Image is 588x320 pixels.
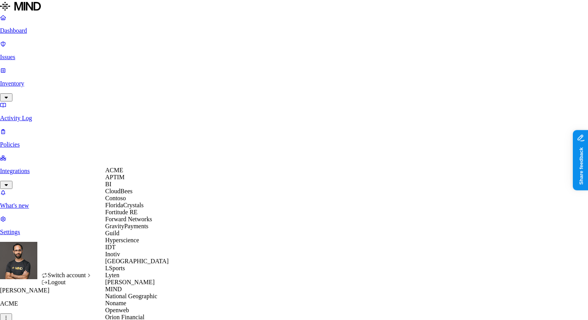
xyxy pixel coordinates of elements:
div: Logout [42,279,92,286]
span: Guild [105,230,119,236]
span: Switch account [48,272,86,278]
span: Hyperscience [105,237,139,243]
span: FloridaCrystals [105,202,144,208]
span: ACME [105,167,123,173]
span: Forward Networks [105,216,152,222]
span: Fortitude RE [105,209,138,215]
span: MIND [105,286,122,292]
span: LSports [105,265,125,271]
span: [GEOGRAPHIC_DATA] [105,258,169,264]
span: GravityPayments [105,223,149,229]
span: Inotiv [105,251,120,257]
span: CloudBees [105,188,133,194]
span: IDT [105,244,116,250]
span: Lyten [105,272,119,278]
span: Openweb [105,307,129,313]
span: Contoso [105,195,126,201]
span: [PERSON_NAME] [105,279,155,285]
span: Noname [105,300,126,306]
span: APTIM [105,174,125,180]
span: BI [105,181,112,187]
span: National Geographic [105,293,157,299]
